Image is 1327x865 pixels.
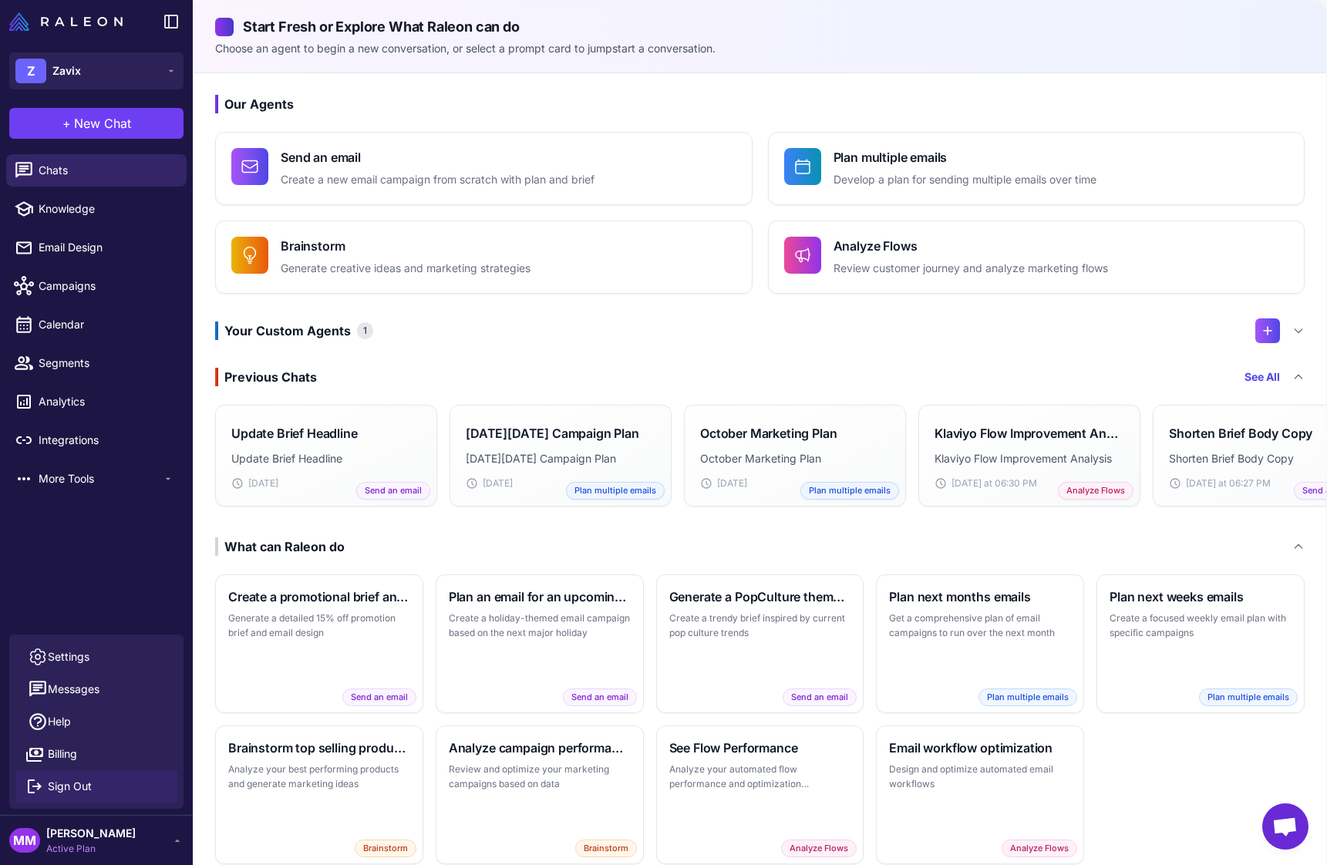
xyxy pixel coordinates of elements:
[215,321,373,340] h3: Your Custom Agents
[876,725,1084,864] button: Email workflow optimizationDesign and optimize automated email workflowsAnalyze Flows
[39,355,174,372] span: Segments
[39,162,174,179] span: Chats
[466,450,655,467] p: [DATE][DATE] Campaign Plan
[15,59,46,83] div: Z
[889,739,1071,757] h3: Email workflow optimization
[357,322,373,339] span: 1
[39,200,174,217] span: Knowledge
[46,825,136,842] span: [PERSON_NAME]
[1169,424,1312,443] h3: Shorten Brief Body Copy
[39,278,174,295] span: Campaigns
[9,12,129,31] a: Raleon Logo
[669,762,851,792] p: Analyze your automated flow performance and optimization opportunities
[48,778,92,795] span: Sign Out
[889,587,1071,606] h3: Plan next months emails
[39,239,174,256] span: Email Design
[228,739,410,757] h3: Brainstorm top selling products
[1110,611,1292,641] p: Create a focused weekly email plan with specific campaigns
[281,237,530,255] h4: Brainstorm
[1002,840,1077,857] span: Analyze Flows
[231,424,358,443] h3: Update Brief Headline
[215,725,423,864] button: Brainstorm top selling productsAnalyze your best performing products and generate marketing ideas...
[355,840,416,857] span: Brainstorm
[449,739,631,757] h3: Analyze campaign performance
[281,148,594,167] h4: Send an email
[74,114,131,133] span: New Chat
[449,611,631,641] p: Create a holiday-themed email campaign based on the next major holiday
[6,193,187,225] a: Knowledge
[935,476,1124,490] div: [DATE] at 06:30 PM
[228,762,410,792] p: Analyze your best performing products and generate marketing ideas
[1096,574,1305,713] button: Plan next weeks emailsCreate a focused weekly email plan with specific campaignsPlan multiple emails
[228,611,410,641] p: Generate a detailed 15% off promotion brief and email design
[6,154,187,187] a: Chats
[52,62,81,79] span: Zavix
[1058,482,1133,500] span: Analyze Flows
[48,713,71,730] span: Help
[834,148,1096,167] h4: Plan multiple emails
[342,688,416,706] span: Send an email
[6,385,187,418] a: Analytics
[436,574,644,713] button: Plan an email for an upcoming holidayCreate a holiday-themed email campaign based on the next maj...
[1262,803,1308,850] a: Open chat
[39,470,162,487] span: More Tools
[9,828,40,853] div: MM
[700,476,890,490] div: [DATE]
[215,537,345,556] div: What can Raleon do
[935,424,1124,443] h3: Klaviyo Flow Improvement Analysis
[15,673,177,705] button: Messages
[466,476,655,490] div: [DATE]
[669,611,851,641] p: Create a trendy brief inspired by current pop culture trends
[563,688,637,706] span: Send an email
[6,347,187,379] a: Segments
[566,482,665,500] span: Plan multiple emails
[48,746,77,762] span: Billing
[669,739,851,757] h3: See Flow Performance
[800,482,899,500] span: Plan multiple emails
[6,270,187,302] a: Campaigns
[575,840,637,857] span: Brainstorm
[834,260,1108,278] p: Review customer journey and analyze marketing flows
[62,114,71,133] span: +
[876,574,1084,713] button: Plan next months emailsGet a comprehensive plan of email campaigns to run over the next monthPlan...
[6,308,187,341] a: Calendar
[15,705,177,738] a: Help
[215,220,753,294] button: BrainstormGenerate creative ideas and marketing strategies
[9,12,123,31] img: Raleon Logo
[228,587,410,606] h3: Create a promotional brief and email
[1199,688,1298,706] span: Plan multiple emails
[978,688,1077,706] span: Plan multiple emails
[215,574,423,713] button: Create a promotional brief and emailGenerate a detailed 15% off promotion brief and email designS...
[768,220,1305,294] button: Analyze FlowsReview customer journey and analyze marketing flows
[768,132,1305,205] button: Plan multiple emailsDevelop a plan for sending multiple emails over time
[48,681,99,698] span: Messages
[6,231,187,264] a: Email Design
[1110,587,1292,606] h3: Plan next weeks emails
[935,450,1124,467] p: Klaviyo Flow Improvement Analysis
[9,108,184,139] button: +New Chat
[436,725,644,864] button: Analyze campaign performanceReview and optimize your marketing campaigns based on dataBrainstorm
[15,770,177,803] button: Sign Out
[889,762,1071,792] p: Design and optimize automated email workflows
[834,171,1096,189] p: Develop a plan for sending multiple emails over time
[281,171,594,189] p: Create a new email campaign from scratch with plan and brief
[781,840,857,857] span: Analyze Flows
[215,95,1305,113] h3: Our Agents
[656,725,864,864] button: See Flow PerformanceAnalyze your automated flow performance and optimization opportunitiesAnalyze...
[215,40,1305,57] p: Choose an agent to begin a new conversation, or select a prompt card to jumpstart a conversation.
[669,587,851,606] h3: Generate a PopCulture themed brief
[356,482,430,500] span: Send an email
[700,424,837,443] h3: October Marketing Plan
[215,16,1305,37] h2: Start Fresh or Explore What Raleon can do
[1244,369,1280,385] a: See All
[449,762,631,792] p: Review and optimize your marketing campaigns based on data
[889,611,1071,641] p: Get a comprehensive plan of email campaigns to run over the next month
[449,587,631,606] h3: Plan an email for an upcoming holiday
[39,316,174,333] span: Calendar
[39,393,174,410] span: Analytics
[39,432,174,449] span: Integrations
[215,132,753,205] button: Send an emailCreate a new email campaign from scratch with plan and brief
[9,52,184,89] button: ZZavix
[656,574,864,713] button: Generate a PopCulture themed briefCreate a trendy brief inspired by current pop culture trendsSen...
[466,424,639,443] h3: [DATE][DATE] Campaign Plan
